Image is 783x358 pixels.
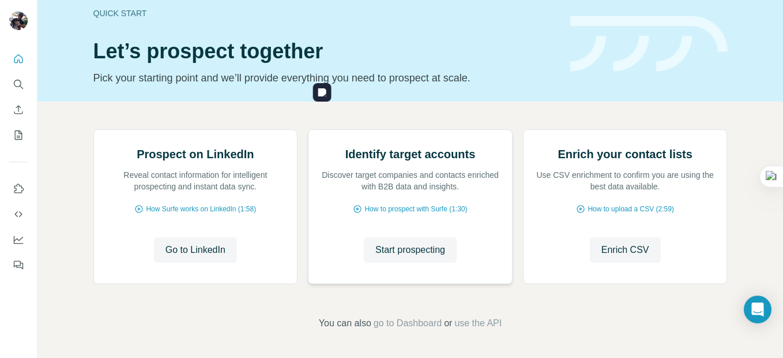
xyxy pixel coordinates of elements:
[9,178,28,199] button: Use Surfe on LinkedIn
[9,255,28,275] button: Feedback
[93,70,556,86] p: Pick your starting point and we’ll provide everything you need to prospect at scale.
[9,204,28,225] button: Use Surfe API
[9,49,28,69] button: Quick start
[744,296,771,323] div: Open Intercom Messenger
[154,237,237,263] button: Go to LinkedIn
[9,12,28,30] img: Avatar
[146,204,256,214] span: How Surfe works on LinkedIn (1:58)
[535,169,716,192] p: Use CSV enrichment to confirm you are using the best data available.
[588,204,673,214] span: How to upload a CSV (2:59)
[454,316,502,330] button: use the API
[590,237,661,263] button: Enrich CSV
[601,243,649,257] span: Enrich CSV
[9,125,28,146] button: My lists
[345,146,476,162] h2: Identify target accounts
[9,99,28,120] button: Enrich CSV
[106,169,286,192] p: Reveal contact information for intelligent prospecting and instant data sync.
[165,243,225,257] span: Go to LinkedIn
[444,316,452,330] span: or
[320,169,500,192] p: Discover target companies and contacts enriched with B2B data and insights.
[364,237,457,263] button: Start prospecting
[137,146,254,162] h2: Prospect on LinkedIn
[93,40,556,63] h1: Let’s prospect together
[558,146,692,162] h2: Enrich your contact lists
[364,204,467,214] span: How to prospect with Surfe (1:30)
[375,243,445,257] span: Start prospecting
[9,229,28,250] button: Dashboard
[374,316,442,330] button: go to Dashboard
[93,8,556,19] div: Quick start
[9,74,28,95] button: Search
[570,16,728,72] img: banner
[319,316,371,330] span: You can also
